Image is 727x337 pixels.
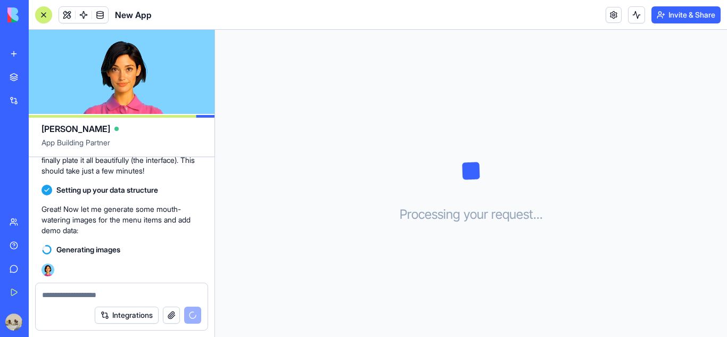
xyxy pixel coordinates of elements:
span: App Building Partner [42,137,202,157]
img: Ella_00000_wcx2te.png [42,264,54,276]
button: Integrations [95,307,159,324]
span: Setting up your data structure [56,185,158,195]
span: . [536,206,540,223]
span: . [533,206,536,223]
span: . [540,206,543,223]
img: logo [7,7,73,22]
span: [PERSON_NAME] [42,122,110,135]
img: ACg8ocLnIQHvOGa_YugxY_NqlR3HHRyfTsjddqeMYqQ3jgAJropCHTbp=s96-c [5,314,22,331]
p: Great! Now let me generate some mouth-watering images for the menu items and add demo data: [42,204,202,236]
button: Invite & Share [651,6,721,23]
h3: Processing your request [400,206,543,223]
span: Generating images [56,244,120,255]
span: New App [115,9,152,21]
